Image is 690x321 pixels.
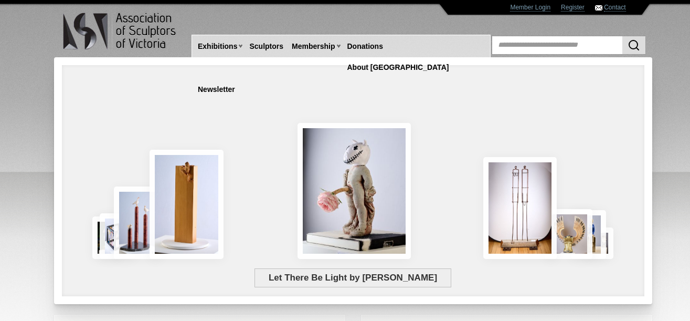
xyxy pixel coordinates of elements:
span: Let There Be Light by [PERSON_NAME] [254,268,451,287]
a: Donations [343,37,387,56]
img: Search [628,39,640,51]
a: Newsletter [194,80,239,99]
a: Register [561,4,585,12]
img: Let There Be Light [298,123,411,259]
img: Contact ASV [595,5,602,11]
a: Membership [288,37,339,56]
img: logo.png [62,11,178,52]
a: Sculptors [245,37,288,56]
img: Little Frog. Big Climb [150,150,224,259]
a: Member Login [510,4,550,12]
img: Lorica Plumata (Chrysus) [545,209,592,259]
a: Exhibitions [194,37,241,56]
a: About [GEOGRAPHIC_DATA] [343,58,453,77]
img: Swingers [483,157,557,259]
a: Contact [604,4,625,12]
